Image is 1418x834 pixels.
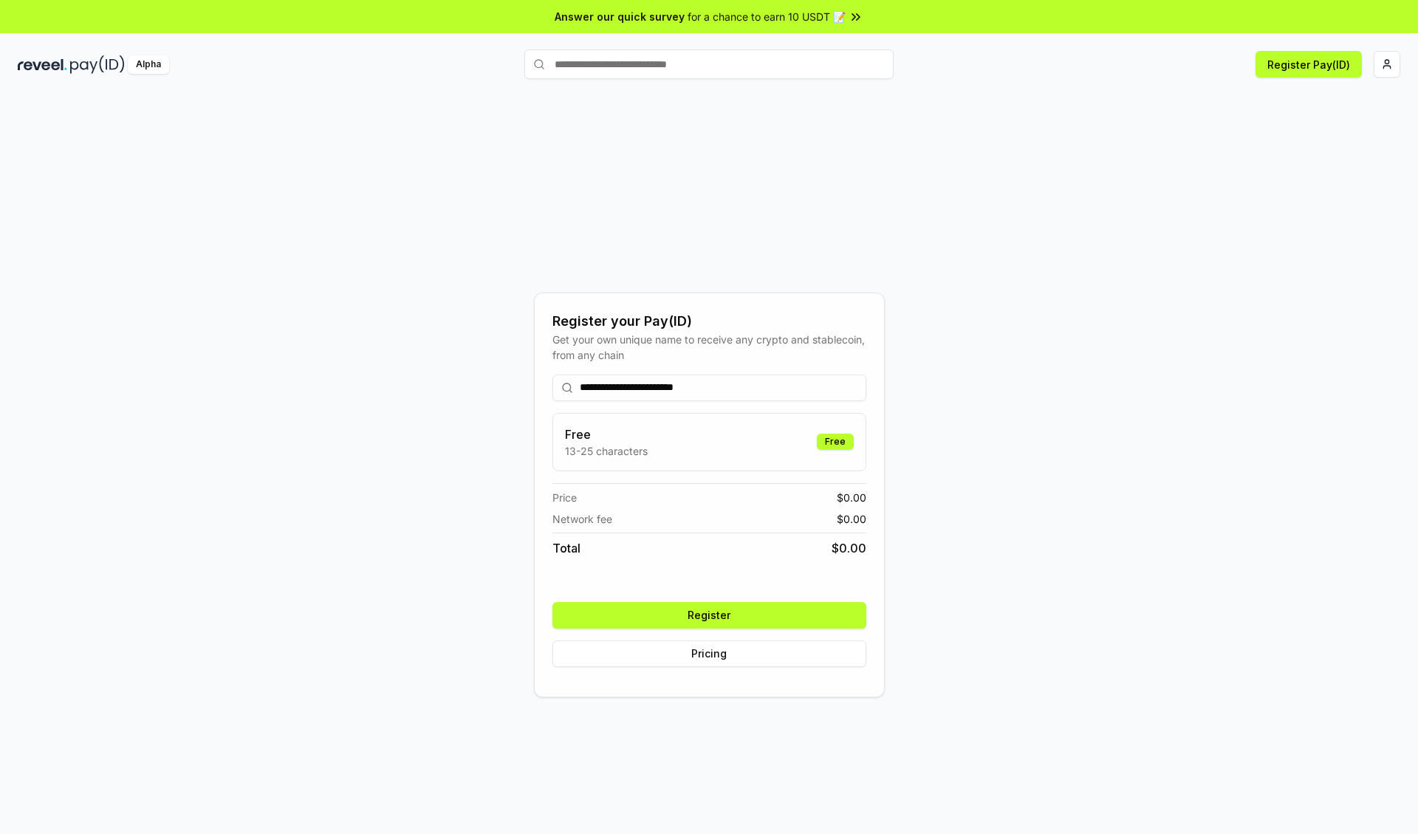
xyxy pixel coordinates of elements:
[552,511,612,527] span: Network fee
[552,640,866,667] button: Pricing
[817,434,854,450] div: Free
[688,9,846,24] span: for a chance to earn 10 USDT 📝
[565,425,648,443] h3: Free
[70,55,125,74] img: pay_id
[837,490,866,505] span: $ 0.00
[565,443,648,459] p: 13-25 characters
[552,490,577,505] span: Price
[18,55,67,74] img: reveel_dark
[832,539,866,557] span: $ 0.00
[128,55,169,74] div: Alpha
[552,311,866,332] div: Register your Pay(ID)
[555,9,685,24] span: Answer our quick survey
[837,511,866,527] span: $ 0.00
[552,602,866,629] button: Register
[552,332,866,363] div: Get your own unique name to receive any crypto and stablecoin, from any chain
[1256,51,1362,78] button: Register Pay(ID)
[552,539,580,557] span: Total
